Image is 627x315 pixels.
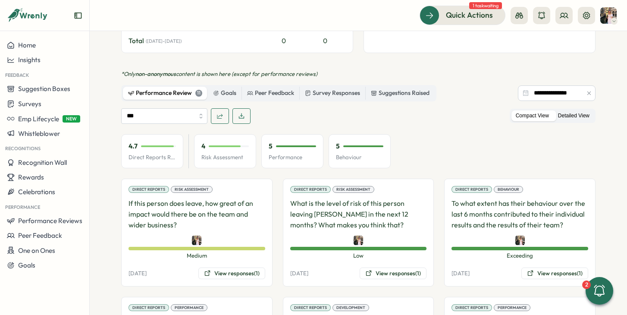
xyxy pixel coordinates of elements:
label: Compact View [511,110,553,121]
div: Risk Assessment [332,186,374,193]
span: Peer Feedback [18,231,62,239]
span: Suggestion Boxes [18,85,70,93]
img: Hannah Saunders [515,236,525,245]
span: non-anonymous [135,70,176,77]
span: Medium [129,252,265,260]
div: Direct Reports [290,304,331,311]
div: Risk Assessment [171,186,213,193]
span: Goals [18,261,35,269]
div: Direct Reports [451,304,492,311]
button: Expand sidebar [74,11,82,20]
button: View responses(1) [198,268,265,280]
button: 2 [586,277,613,305]
div: 2 [582,280,591,289]
span: NEW [63,115,80,123]
button: View responses(1) [521,268,588,280]
span: Home [18,41,36,49]
label: Detailed View [554,110,594,121]
div: Development [332,304,369,311]
div: 11 [195,90,202,97]
p: [DATE] [290,270,308,277]
div: 0 [304,36,346,46]
p: 4.7 [129,142,138,151]
img: Hannah Saunders [354,236,363,245]
button: View responses(1) [360,268,426,280]
p: [DATE] [129,270,147,277]
span: 1 task waiting [469,2,502,9]
button: Quick Actions [420,6,505,25]
div: Direct Reports [451,186,492,193]
span: Exceeding [451,252,588,260]
p: 4 [201,142,205,151]
div: Direct Reports [129,186,169,193]
img: Hannah Saunders [192,236,201,245]
span: Quick Actions [446,9,493,21]
p: 5 [269,142,273,151]
span: ( [DATE] - [DATE] ) [146,38,182,44]
p: *Only content is shown here (except for performance reviews) [121,70,596,78]
span: Whistleblower [18,129,60,138]
span: Surveys [18,100,41,108]
p: Behaviour [336,154,383,161]
p: To what extent has their behaviour over the last 6 months contributed to their individual results... [451,198,588,230]
div: Performance [494,304,530,311]
img: Hannah Saunders [600,7,617,24]
div: Direct Reports [290,186,331,193]
div: Performance [171,304,207,311]
span: Celebrations [18,188,55,196]
div: Survey Responses [305,88,360,98]
span: One on Ones [18,246,55,255]
p: What is the level of risk of this person leaving [PERSON_NAME] in the next 12 months? What makes ... [290,198,427,230]
p: 5 [336,142,340,151]
span: Low [290,252,427,260]
div: Suggestions Raised [371,88,429,98]
div: Goals [213,88,236,98]
div: Performance Review [128,88,202,98]
p: Direct Reports Review Avg [129,154,176,161]
div: Peer Feedback [247,88,294,98]
span: Total [129,36,144,46]
p: Risk Assessment [201,154,249,161]
span: Rewards [18,173,44,181]
div: Behaviour [494,186,523,193]
span: Performance Reviews [18,217,82,225]
p: If this person does leave, how great of an impact would there be on the team and wider business? [129,198,265,230]
div: 0 [266,36,301,46]
span: Emp Lifecycle [18,115,59,123]
p: [DATE] [451,270,470,277]
span: Recognition Wall [18,158,67,167]
span: Insights [18,56,41,64]
p: Performance [269,154,316,161]
div: Direct Reports [129,304,169,311]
